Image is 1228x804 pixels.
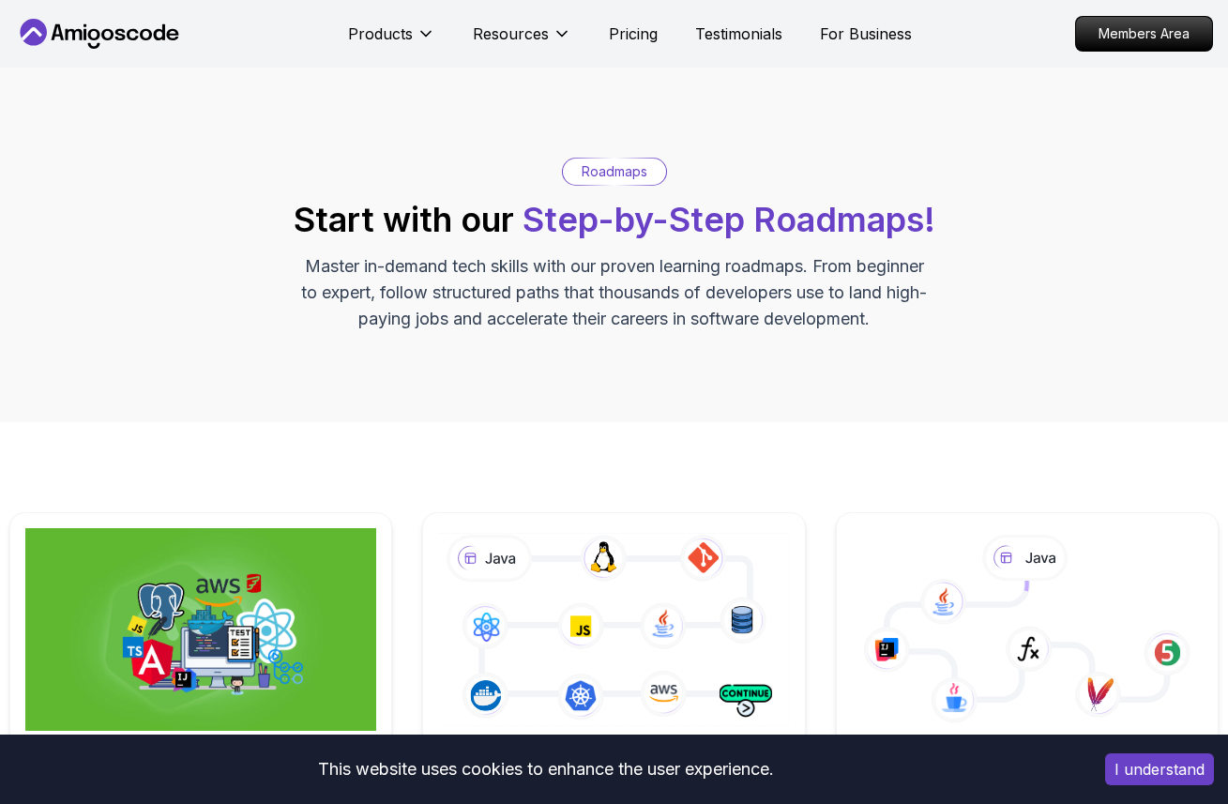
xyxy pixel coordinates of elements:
a: Testimonials [695,23,782,45]
div: This website uses cookies to enhance the user experience. [14,749,1077,790]
span: Step-by-Step Roadmaps! [523,199,935,240]
p: Resources [473,23,549,45]
button: Accept cookies [1105,753,1214,785]
a: For Business [820,23,912,45]
p: Products [348,23,413,45]
button: Products [348,23,435,60]
h2: Start with our [294,201,935,238]
a: Members Area [1075,16,1213,52]
img: Full Stack Professional v2 [25,528,376,731]
p: Members Area [1076,17,1212,51]
p: Master in-demand tech skills with our proven learning roadmaps. From beginner to expert, follow s... [299,253,930,332]
a: Pricing [609,23,658,45]
p: Roadmaps [582,162,647,181]
button: Resources [473,23,571,60]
